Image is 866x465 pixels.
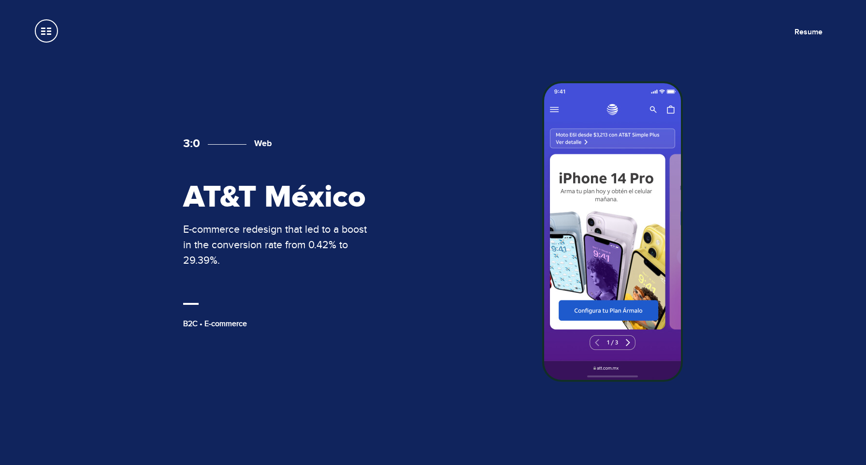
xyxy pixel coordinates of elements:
h2: AT&T México [183,181,376,214]
p: E-commerce redesign that led to a boost in the conversion rate from 0.42% to 29.39%. [183,222,376,268]
span: 3:0 [183,136,200,150]
img: Expo [542,81,683,382]
a: 3:0 Web AT&T México E-commerce redesign that led to a boost in the conversion rate from 0.42% to ... [143,81,723,384]
h3: Web [208,138,272,149]
a: Resume [794,27,823,37]
span: B2C • E-commerce [183,319,247,329]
